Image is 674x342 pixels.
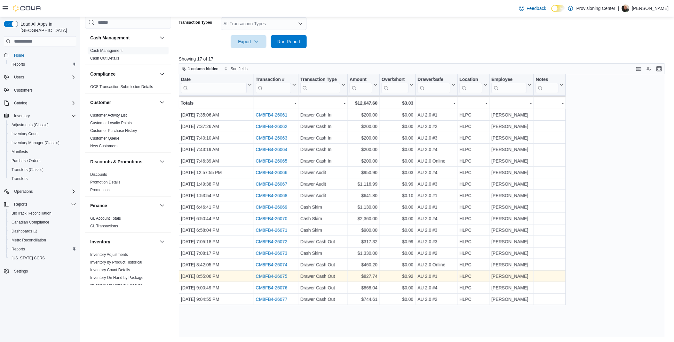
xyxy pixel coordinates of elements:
[1,85,79,95] button: Customers
[181,215,252,223] div: [DATE] 6:50:44 PM
[90,121,132,125] a: Customer Loyalty Points
[256,228,287,233] a: CM8FB4-26071
[298,21,303,26] button: Open list of options
[90,143,117,149] span: New Customers
[158,238,166,246] button: Inventory
[181,146,252,154] div: [DATE] 7:43:19 AM
[382,77,408,93] div: Over/Short
[256,182,287,187] a: CM8FB4-26067
[90,159,157,165] button: Discounts & Promotions
[9,121,76,129] span: Adjustments (Classic)
[85,111,171,152] div: Customer
[9,245,28,253] a: Reports
[90,275,144,280] a: Inventory On Hand by Package
[300,181,345,188] div: Drawer Audit
[90,252,128,257] a: Inventory Adjustments
[1,50,79,60] button: Home
[350,204,377,211] div: $1,130.00
[459,181,487,188] div: HLPC
[6,218,79,227] button: Canadian Compliance
[491,158,532,165] div: [PERSON_NAME]
[256,263,287,268] a: CM8FB4-26074
[1,111,79,120] button: Inventory
[90,180,121,184] a: Promotion Details
[417,111,455,119] div: AU 2.0 #1
[90,99,157,106] button: Customer
[14,269,28,274] span: Settings
[12,238,46,243] span: Metrc Reconciliation
[382,215,413,223] div: $0.00
[12,158,41,163] span: Purchase Orders
[85,47,171,65] div: Cash Management
[90,224,118,228] a: GL Transactions
[234,35,263,48] span: Export
[350,77,372,93] div: Amount
[551,5,565,12] input: Dark Mode
[158,202,166,209] button: Finance
[9,236,49,244] a: Metrc Reconciliation
[12,86,76,94] span: Customers
[256,251,287,256] a: CM8FB4-26073
[491,227,532,234] div: [PERSON_NAME]
[459,77,482,93] div: Location
[9,148,30,156] a: Manifests
[90,260,142,265] a: Inventory by Product Historical
[300,204,345,211] div: Cash Skim
[536,77,564,93] button: Notes
[382,192,413,200] div: $0.10
[350,227,377,234] div: $900.00
[14,101,27,106] span: Catalog
[90,172,107,177] a: Discounts
[622,4,630,12] div: Rick Wing
[459,146,487,154] div: HLPC
[6,156,79,165] button: Purchase Orders
[90,180,121,185] span: Promotion Details
[459,111,487,119] div: HLPC
[9,254,76,262] span: Washington CCRS
[6,165,79,174] button: Transfers (Classic)
[9,209,54,217] a: BioTrack Reconciliation
[300,123,345,131] div: Drawer Cash In
[256,77,291,83] div: Transaction #
[9,166,76,174] span: Transfers (Classic)
[12,99,76,107] span: Catalog
[90,224,118,229] span: GL Transactions
[12,62,25,67] span: Reports
[300,169,345,177] div: Drawer Audit
[181,204,252,211] div: [DATE] 6:46:41 PM
[14,88,33,93] span: Customers
[459,204,487,211] div: HLPC
[6,138,79,147] button: Inventory Manager (Classic)
[181,181,252,188] div: [DATE] 1:49:38 PM
[9,236,76,244] span: Metrc Reconciliation
[6,147,79,156] button: Manifests
[12,200,76,208] span: Reports
[90,35,157,41] button: Cash Management
[491,77,527,83] div: Employee
[491,146,532,154] div: [PERSON_NAME]
[85,83,171,93] div: Compliance
[90,202,107,209] h3: Finance
[1,99,79,108] button: Catalog
[350,77,372,83] div: Amount
[382,77,413,93] button: Over/Short
[90,85,153,89] a: OCS Transaction Submission Details
[536,77,559,93] div: Notes
[491,215,532,223] div: [PERSON_NAME]
[12,112,32,120] button: Inventory
[300,134,345,142] div: Drawer Cash In
[9,209,76,217] span: BioTrack Reconciliation
[90,48,123,53] span: Cash Management
[9,175,30,183] a: Transfers
[6,129,79,138] button: Inventory Count
[90,128,137,133] span: Customer Purchase History
[12,131,39,136] span: Inventory Count
[417,204,455,211] div: AU 2.0 #1
[300,227,345,234] div: Cash Skim
[181,158,252,165] div: [DATE] 7:46:39 AM
[417,99,455,107] div: -
[300,215,345,223] div: Cash Skim
[90,136,119,141] span: Customer Queue
[12,229,37,234] span: Dashboards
